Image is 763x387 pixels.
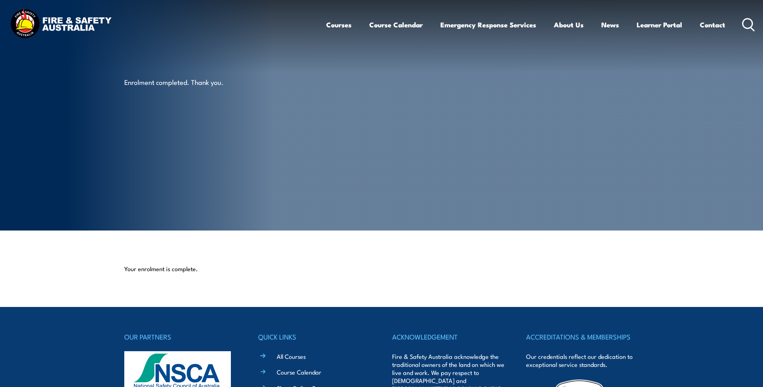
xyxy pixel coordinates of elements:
a: Learner Portal [637,14,682,35]
a: News [601,14,619,35]
a: Emergency Response Services [440,14,536,35]
p: Our credentials reflect our dedication to exceptional service standards. [526,352,639,368]
a: About Us [554,14,584,35]
h4: ACCREDITATIONS & MEMBERSHIPS [526,331,639,342]
h4: ACKNOWLEDGEMENT [392,331,505,342]
p: Your enrolment is complete. [124,265,639,273]
a: Course Calendar [369,14,423,35]
a: Courses [326,14,352,35]
a: Contact [700,14,725,35]
p: Enrolment completed. Thank you. [124,77,271,86]
h4: QUICK LINKS [258,331,371,342]
a: Course Calendar [277,368,321,376]
a: All Courses [277,352,306,360]
h4: OUR PARTNERS [124,331,237,342]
